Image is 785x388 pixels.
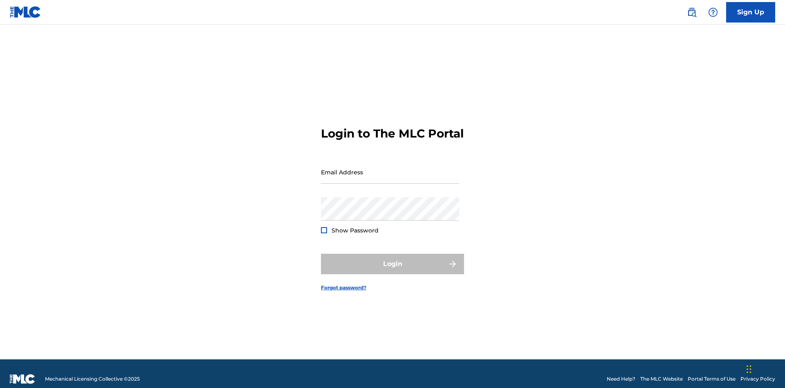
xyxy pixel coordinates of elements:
[705,4,721,20] div: Help
[640,375,683,383] a: The MLC Website
[321,284,366,291] a: Forgot password?
[688,375,736,383] a: Portal Terms of Use
[321,126,464,141] h3: Login to The MLC Portal
[708,7,718,17] img: help
[687,7,697,17] img: search
[744,349,785,388] iframe: Chat Widget
[684,4,700,20] a: Public Search
[332,227,379,234] span: Show Password
[740,375,775,383] a: Privacy Policy
[10,374,35,384] img: logo
[45,375,140,383] span: Mechanical Licensing Collective © 2025
[10,6,41,18] img: MLC Logo
[726,2,775,23] a: Sign Up
[607,375,635,383] a: Need Help?
[747,357,751,381] div: Drag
